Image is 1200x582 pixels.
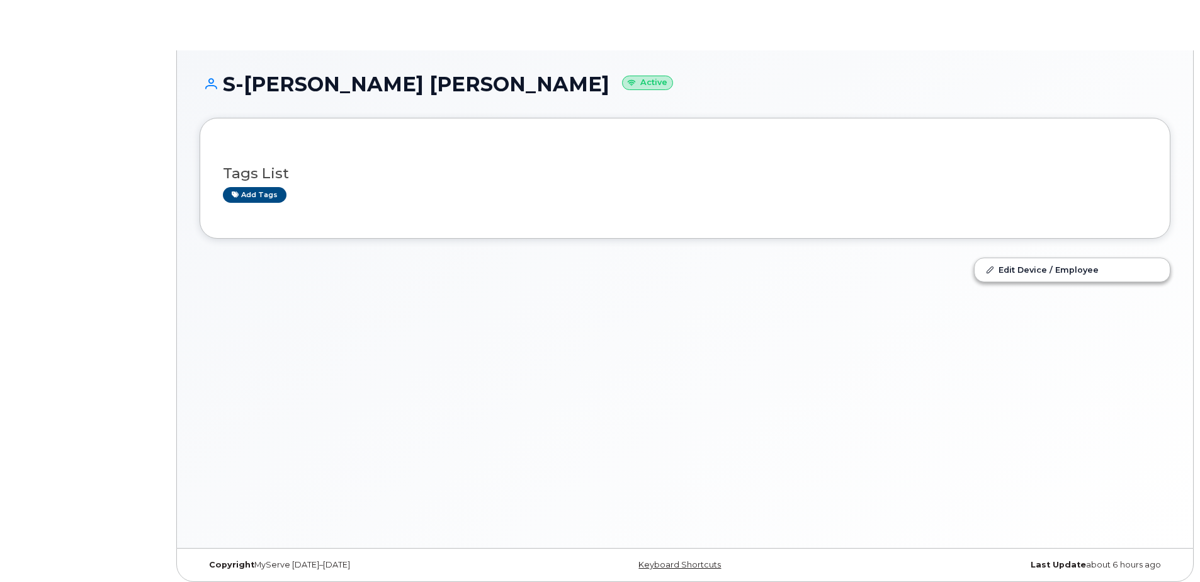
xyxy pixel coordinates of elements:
small: Active [622,76,673,90]
h1: S-[PERSON_NAME] [PERSON_NAME] [200,73,1170,95]
strong: Copyright [209,560,254,569]
h3: Tags List [223,166,1147,181]
strong: Last Update [1031,560,1086,569]
a: Keyboard Shortcuts [638,560,721,569]
div: about 6 hours ago [847,560,1170,570]
a: Add tags [223,187,286,203]
div: MyServe [DATE]–[DATE] [200,560,523,570]
a: Edit Device / Employee [975,258,1170,281]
